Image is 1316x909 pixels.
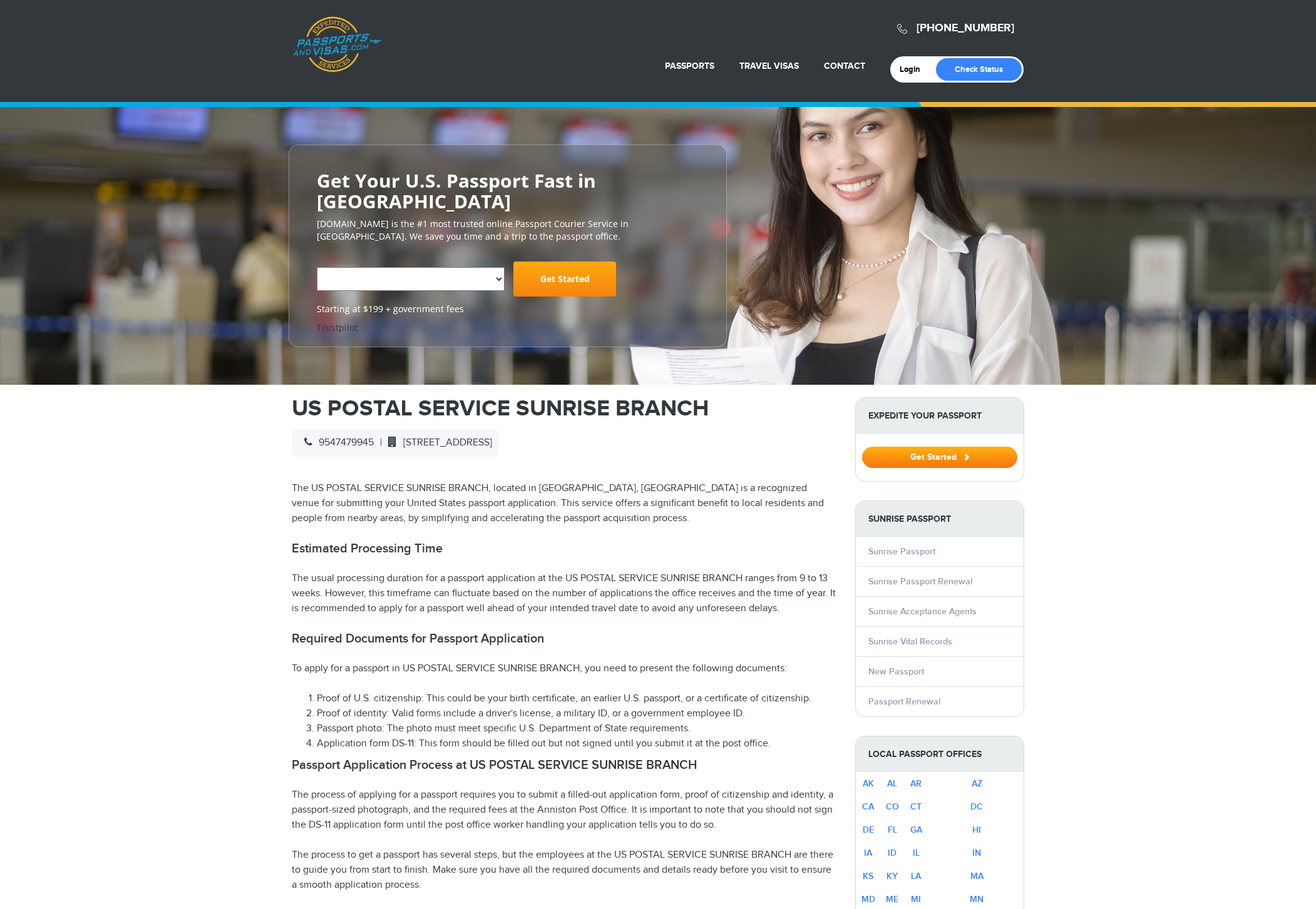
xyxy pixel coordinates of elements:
button: Get Started [862,447,1017,468]
a: IA [864,848,872,858]
strong: Local Passport Offices [856,736,1024,772]
a: Login [900,64,929,74]
a: Sunrise Passport [868,546,935,557]
a: GA [910,825,922,835]
p: [DOMAIN_NAME] is the #1 most trusted online Passport Courier Service in [GEOGRAPHIC_DATA]. We sav... [317,218,699,243]
a: Get Started [513,262,616,297]
li: Proof of identity: Valid forms include a driver's license, a military ID, or a government employe... [317,706,836,721]
h2: Passport Application Process at US POSTAL SERVICE SUNRISE BRANCH [292,758,836,773]
a: Trustpilot [317,322,357,333]
li: Application form DS-11: This form should be filled out but not signed until you submit it at the ... [317,736,836,751]
a: Check Status [936,58,1022,81]
h2: Estimated Processing Time [292,541,836,556]
a: ME [886,894,898,905]
a: [PHONE_NUMBER] [917,21,1014,35]
a: Contact [824,61,865,71]
a: IN [972,848,981,858]
a: DE [863,825,874,835]
a: Sunrise Passport Renewal [868,576,972,587]
a: KS [863,871,873,881]
a: KY [887,871,898,881]
a: ID [888,848,897,858]
a: LA [911,871,921,881]
a: FL [888,825,897,835]
a: AR [910,778,922,789]
span: Starting at $199 + government fees [317,303,699,315]
a: CT [910,801,922,812]
span: [STREET_ADDRESS] [382,437,492,449]
p: To apply for a passport in US POSTAL SERVICE SUNRISE BRANCH, you need to present the following do... [292,661,836,676]
a: Passport Renewal [868,696,940,707]
span: 9547479945 [298,437,374,449]
a: Sunrise Vital Records [868,636,952,647]
a: HI [972,825,981,835]
h1: US POSTAL SERVICE SUNRISE BRANCH [292,397,836,420]
a: AZ [972,778,982,789]
strong: Expedite Your Passport [856,398,1024,434]
a: MN [970,894,984,905]
p: The process of applying for a passport requires you to submit a filled-out application form, proo... [292,788,836,833]
h2: Required Documents for Passport Application [292,631,836,646]
li: Passport photo: The photo must meet specific U.S. Department of State requirements. [317,721,836,736]
p: The usual processing duration for a passport application at the US POSTAL SERVICE SUNRISE BRANCH ... [292,571,836,616]
a: AL [887,778,897,789]
a: MA [970,871,984,881]
a: DC [970,801,983,812]
a: Get Started [862,452,1017,462]
a: IL [913,848,920,858]
div: | [292,429,498,457]
a: MD [861,894,875,905]
a: Travel Visas [739,61,799,71]
p: The US POSTAL SERVICE SUNRISE BRANCH, located in [GEOGRAPHIC_DATA], [GEOGRAPHIC_DATA] is a recogn... [292,481,836,526]
a: Passports [665,61,714,71]
h2: Get Your U.S. Passport Fast in [GEOGRAPHIC_DATA] [317,170,699,211]
strong: Sunrise Passport [856,501,1024,537]
a: MI [911,894,921,905]
a: AK [863,778,874,789]
a: New Passport [868,666,924,677]
li: Proof of U.S. citizenship: This could be your birth certificate, an earlier U.S. passport, or a c... [317,691,836,706]
a: CA [862,801,874,812]
a: Sunrise Acceptance Agents [868,606,977,617]
a: CO [886,801,899,812]
a: Passports & [DOMAIN_NAME] [292,16,381,73]
p: The process to get a passport has several steps, but the employees at the US POSTAL SERVICE SUNRI... [292,848,836,893]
